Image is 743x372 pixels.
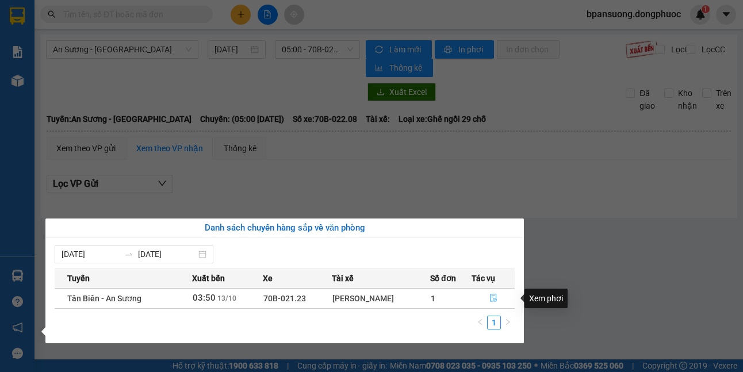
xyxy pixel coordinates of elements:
li: Previous Page [473,316,487,329]
span: 03:50 [193,293,216,303]
span: 1 [431,294,435,303]
button: right [501,316,515,329]
span: to [124,250,133,259]
div: Xem phơi [524,289,568,308]
span: Tác vụ [472,272,495,285]
li: 1 [487,316,501,329]
input: Từ ngày [62,248,120,260]
a: 1 [488,316,500,329]
button: file-done [472,289,515,308]
span: swap-right [124,250,133,259]
div: Danh sách chuyến hàng sắp về văn phòng [55,221,515,235]
button: left [473,316,487,329]
li: Next Page [501,316,515,329]
input: Đến ngày [138,248,196,260]
span: Xuất bến [192,272,225,285]
span: Tân Biên - An Sương [67,294,141,303]
span: left [477,319,484,325]
span: Tài xế [332,272,354,285]
span: 70B-021.23 [263,294,306,303]
span: Số đơn [430,272,456,285]
span: Tuyến [67,272,90,285]
span: Xe [263,272,273,285]
div: [PERSON_NAME] [332,292,430,305]
span: 13/10 [217,294,236,302]
span: file-done [489,294,497,303]
span: right [504,319,511,325]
